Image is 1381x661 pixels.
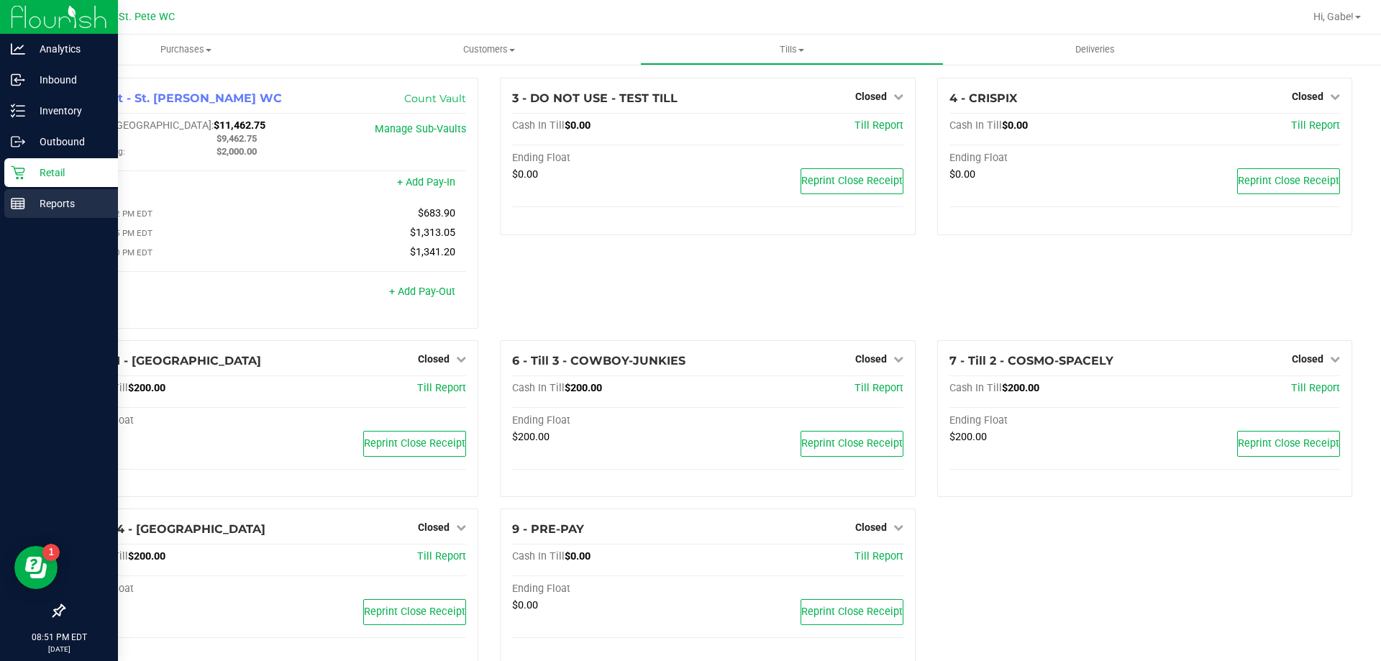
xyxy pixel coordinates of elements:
[855,521,887,533] span: Closed
[512,550,565,562] span: Cash In Till
[641,43,942,56] span: Tills
[6,644,111,655] p: [DATE]
[337,35,640,65] a: Customers
[801,599,903,625] button: Reprint Close Receipt
[801,606,903,618] span: Reprint Close Receipt
[364,437,465,450] span: Reprint Close Receipt
[389,286,455,298] a: + Add Pay-Out
[417,550,466,562] a: Till Report
[11,42,25,56] inline-svg: Analytics
[418,207,455,219] span: $683.90
[76,583,271,596] div: Ending Float
[1002,119,1028,132] span: $0.00
[565,119,591,132] span: $0.00
[565,382,602,394] span: $200.00
[25,102,111,119] p: Inventory
[854,382,903,394] a: Till Report
[1238,437,1339,450] span: Reprint Close Receipt
[410,246,455,258] span: $1,341.20
[25,195,111,212] p: Reports
[76,178,271,191] div: Pay-Ins
[364,606,465,618] span: Reprint Close Receipt
[512,431,550,443] span: $200.00
[1292,91,1323,102] span: Closed
[76,119,214,132] span: Cash In [GEOGRAPHIC_DATA]:
[512,168,538,181] span: $0.00
[854,550,903,562] a: Till Report
[35,43,337,56] span: Purchases
[1291,382,1340,394] a: Till Report
[76,287,271,300] div: Pay-Outs
[949,152,1145,165] div: Ending Float
[512,382,565,394] span: Cash In Till
[11,196,25,211] inline-svg: Reports
[512,583,708,596] div: Ending Float
[512,354,685,368] span: 6 - Till 3 - COWBOY-JUNKIES
[801,168,903,194] button: Reprint Close Receipt
[6,631,111,644] p: 08:51 PM EDT
[404,92,466,105] a: Count Vault
[949,91,1017,105] span: 4 - CRISPIX
[949,431,987,443] span: $200.00
[42,544,60,561] iframe: Resource center unread badge
[1237,431,1340,457] button: Reprint Close Receipt
[76,91,282,105] span: 1 - Vault - St. [PERSON_NAME] WC
[11,104,25,118] inline-svg: Inventory
[418,353,450,365] span: Closed
[944,35,1246,65] a: Deliveries
[512,522,584,536] span: 9 - PRE-PAY
[214,119,265,132] span: $11,462.75
[949,119,1002,132] span: Cash In Till
[854,119,903,132] a: Till Report
[25,133,111,150] p: Outbound
[1292,353,1323,365] span: Closed
[25,164,111,181] p: Retail
[76,522,265,536] span: 8 - Till 4 - [GEOGRAPHIC_DATA]
[217,146,257,157] span: $2,000.00
[512,119,565,132] span: Cash In Till
[1291,119,1340,132] a: Till Report
[949,168,975,181] span: $0.00
[1002,382,1039,394] span: $200.00
[11,73,25,87] inline-svg: Inbound
[512,152,708,165] div: Ending Float
[565,550,591,562] span: $0.00
[76,354,261,368] span: 5 - Till 1 - [GEOGRAPHIC_DATA]
[1056,43,1134,56] span: Deliveries
[855,353,887,365] span: Closed
[76,414,271,427] div: Ending Float
[855,91,887,102] span: Closed
[949,414,1145,427] div: Ending Float
[801,175,903,187] span: Reprint Close Receipt
[410,227,455,239] span: $1,313.05
[417,382,466,394] a: Till Report
[363,599,466,625] button: Reprint Close Receipt
[512,91,678,105] span: 3 - DO NOT USE - TEST TILL
[1313,11,1354,22] span: Hi, Gabe!
[25,40,111,58] p: Analytics
[375,123,466,135] a: Manage Sub-Vaults
[128,550,165,562] span: $200.00
[119,11,175,23] span: St. Pete WC
[11,165,25,180] inline-svg: Retail
[14,546,58,589] iframe: Resource center
[128,382,165,394] span: $200.00
[512,414,708,427] div: Ending Float
[1238,175,1339,187] span: Reprint Close Receipt
[949,354,1113,368] span: 7 - Till 2 - COSMO-SPACELY
[35,35,337,65] a: Purchases
[512,599,538,611] span: $0.00
[949,382,1002,394] span: Cash In Till
[338,43,639,56] span: Customers
[25,71,111,88] p: Inbound
[1237,168,1340,194] button: Reprint Close Receipt
[801,431,903,457] button: Reprint Close Receipt
[418,521,450,533] span: Closed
